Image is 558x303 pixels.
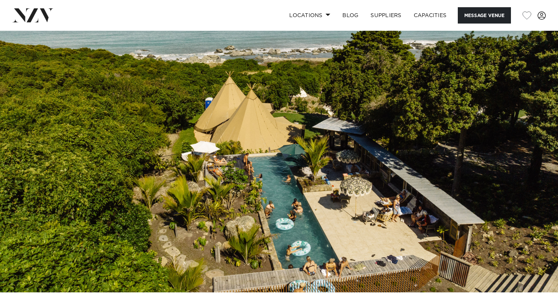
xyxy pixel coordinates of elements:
a: Locations [283,7,336,24]
button: Message Venue [458,7,511,24]
a: Capacities [408,7,453,24]
a: SUPPLIERS [364,7,407,24]
a: BLOG [336,7,364,24]
img: nzv-logo.png [12,8,54,22]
